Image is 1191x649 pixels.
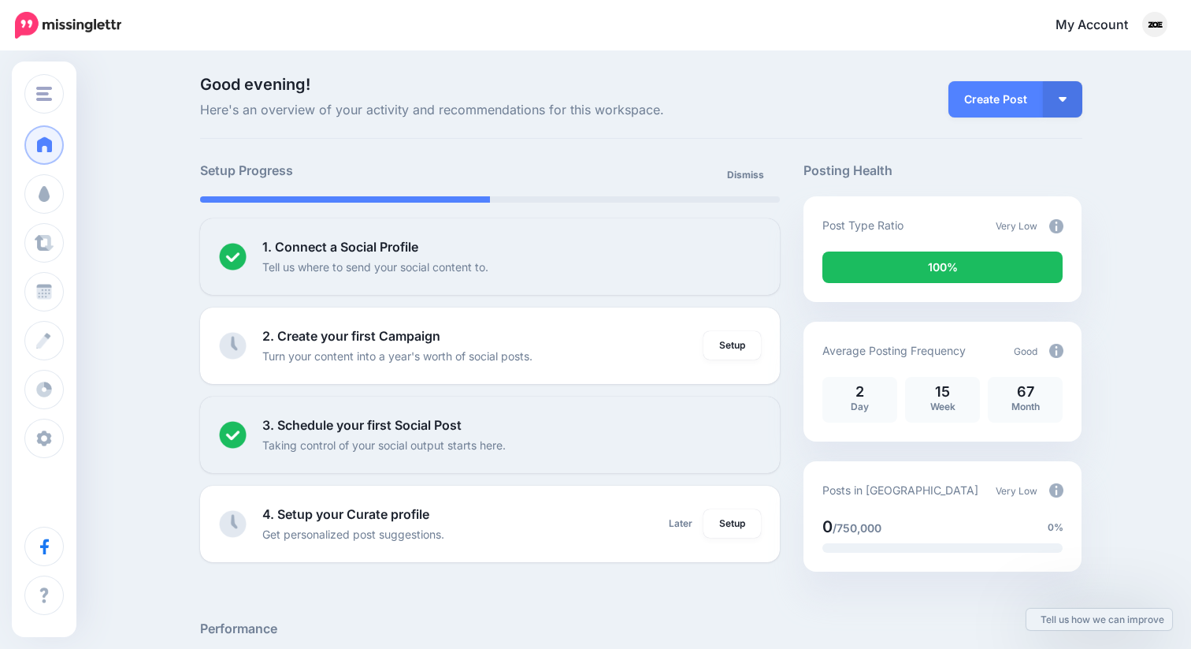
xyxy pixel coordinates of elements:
img: menu.png [36,87,52,101]
p: 67 [996,385,1055,399]
span: /750,000 [833,521,881,535]
b: 3. Schedule your first Social Post [262,417,462,433]
a: Tell us how we can improve [1026,609,1172,630]
img: info-circle-grey.png [1049,344,1063,358]
p: Turn your content into a year's worth of social posts. [262,347,532,365]
span: Day [851,401,869,412]
span: Week [930,401,955,412]
h5: Setup Progress [200,161,490,181]
p: Taking control of your social output starts here. [262,436,506,454]
span: 0 [822,517,833,536]
span: Very Low [996,220,1037,232]
span: Very Low [996,485,1037,497]
h5: Posting Health [803,161,1082,181]
img: info-circle-grey.png [1049,483,1063,498]
b: 1. Connect a Social Profile [262,239,418,255]
p: 15 [913,385,972,399]
p: Posts in [GEOGRAPHIC_DATA] [822,481,978,499]
span: Here's an overview of your activity and recommendations for this workspace. [200,100,781,121]
a: Setup [703,509,761,538]
a: Setup [703,331,761,360]
div: 100% of your posts in the last 30 days were manually created (i.e. were not from Drip Campaigns o... [822,252,1063,283]
a: Dismiss [718,161,774,189]
img: clock-grey.png [219,332,247,360]
p: Post Type Ratio [822,216,903,234]
p: Get personalized post suggestions. [262,525,444,543]
a: Later [659,509,702,538]
h5: Performance [200,619,1082,639]
img: info-circle-grey.png [1049,219,1063,233]
img: clock-grey.png [219,510,247,538]
a: My Account [1040,6,1167,45]
p: 2 [830,385,889,399]
b: 2. Create your first Campaign [262,328,440,344]
p: Average Posting Frequency [822,341,966,360]
p: Tell us where to send your social content to. [262,258,488,276]
b: 4. Setup your Curate profile [262,506,429,522]
a: Create Post [948,81,1043,117]
span: Good [1014,345,1037,357]
img: checked-circle.png [219,421,247,449]
span: Good evening! [200,75,310,94]
img: arrow-down-white.png [1059,97,1067,102]
span: Month [1011,401,1040,412]
img: checked-circle.png [219,243,247,270]
img: Missinglettr [15,12,121,39]
span: 0% [1048,520,1063,535]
